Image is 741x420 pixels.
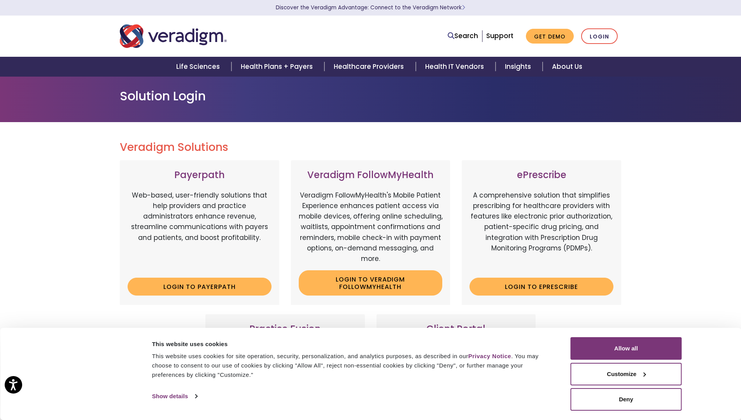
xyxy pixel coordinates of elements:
[469,278,613,296] a: Login to ePrescribe
[120,23,227,49] img: Veradigm logo
[299,270,443,296] a: Login to Veradigm FollowMyHealth
[128,190,272,272] p: Web-based, user-friendly solutions that help providers and practice administrators enhance revenu...
[120,89,622,103] h1: Solution Login
[543,57,592,77] a: About Us
[324,57,415,77] a: Healthcare Providers
[152,339,553,349] div: This website uses cookies
[486,31,513,40] a: Support
[469,170,613,181] h3: ePrescribe
[213,324,357,335] h3: Practice Fusion
[120,141,622,154] h2: Veradigm Solutions
[152,390,197,402] a: Show details
[231,57,324,77] a: Health Plans + Payers
[448,31,478,41] a: Search
[416,57,496,77] a: Health IT Vendors
[152,352,553,380] div: This website uses cookies for site operation, security, personalization, and analytics purposes, ...
[167,57,231,77] a: Life Sciences
[299,170,443,181] h3: Veradigm FollowMyHealth
[276,4,465,11] a: Discover the Veradigm Advantage: Connect to the Veradigm NetworkLearn More
[384,324,528,335] h3: Client Portal
[571,363,682,385] button: Customize
[496,57,543,77] a: Insights
[128,170,272,181] h3: Payerpath
[571,337,682,360] button: Allow all
[526,29,574,44] a: Get Demo
[299,190,443,264] p: Veradigm FollowMyHealth's Mobile Patient Experience enhances patient access via mobile devices, o...
[581,28,618,44] a: Login
[462,4,465,11] span: Learn More
[468,353,511,359] a: Privacy Notice
[128,278,272,296] a: Login to Payerpath
[571,388,682,411] button: Deny
[469,190,613,272] p: A comprehensive solution that simplifies prescribing for healthcare providers with features like ...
